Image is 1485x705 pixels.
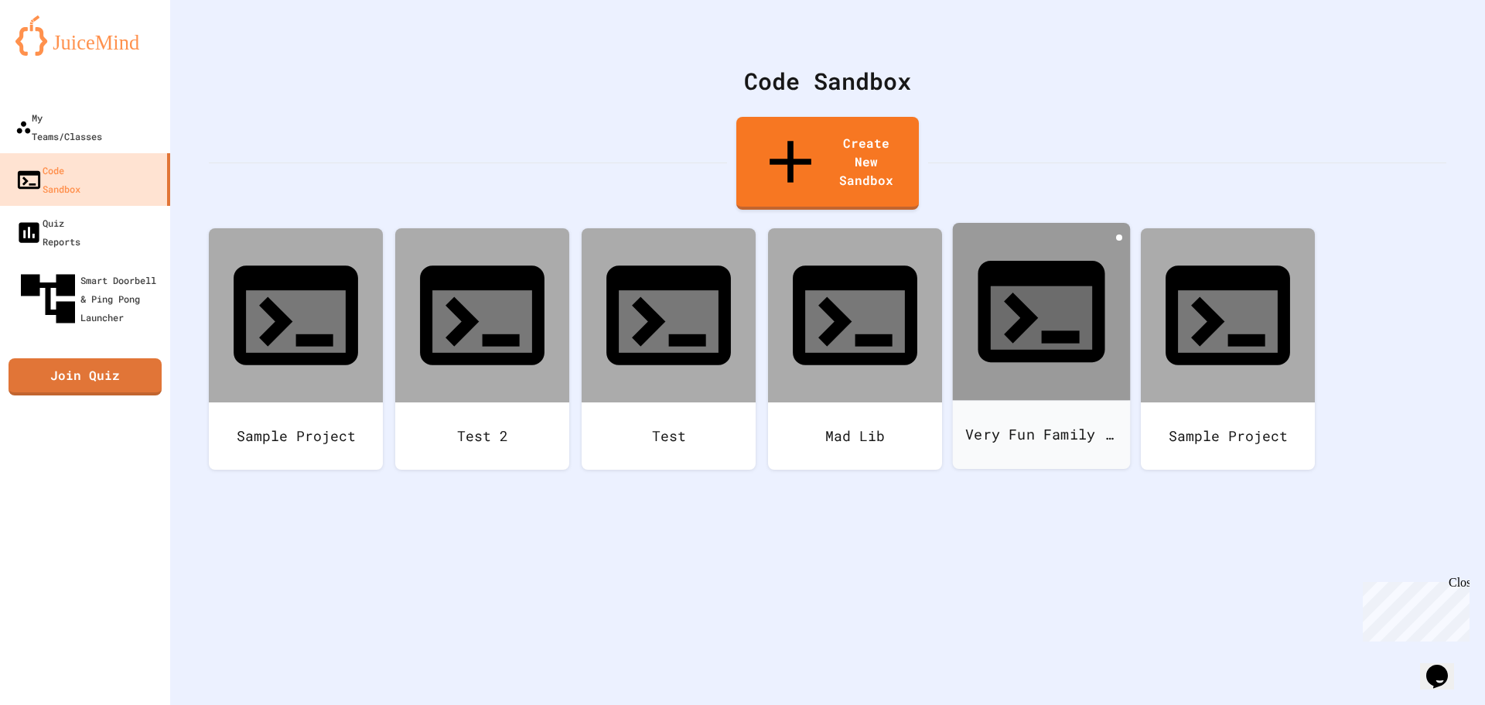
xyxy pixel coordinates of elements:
div: Smart Doorbell & Ping Pong Launcher [15,266,164,331]
a: Join Quiz [9,358,162,395]
a: Create New Sandbox [736,117,919,210]
div: Quiz Reports [15,214,80,251]
div: Mad Lib [768,402,942,470]
a: Mad Lib [768,228,942,470]
iframe: chat widget [1420,643,1470,690]
div: Sample Project [209,402,383,470]
a: Test 2 [395,228,569,470]
div: Chat with us now!Close [6,6,107,98]
div: Test [582,402,756,470]
iframe: chat widget [1357,576,1470,642]
a: Very Fun Family Friendly Game [953,223,1131,469]
div: Code Sandbox [209,63,1446,98]
a: Sample Project [1141,228,1315,470]
div: Sample Project [1141,402,1315,470]
div: Test 2 [395,402,569,470]
img: logo-orange.svg [15,15,155,56]
div: Code Sandbox [15,161,80,198]
div: Very Fun Family Friendly Game [953,400,1131,469]
a: Sample Project [209,228,383,470]
a: Test [582,228,756,470]
div: My Teams/Classes [15,108,102,145]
